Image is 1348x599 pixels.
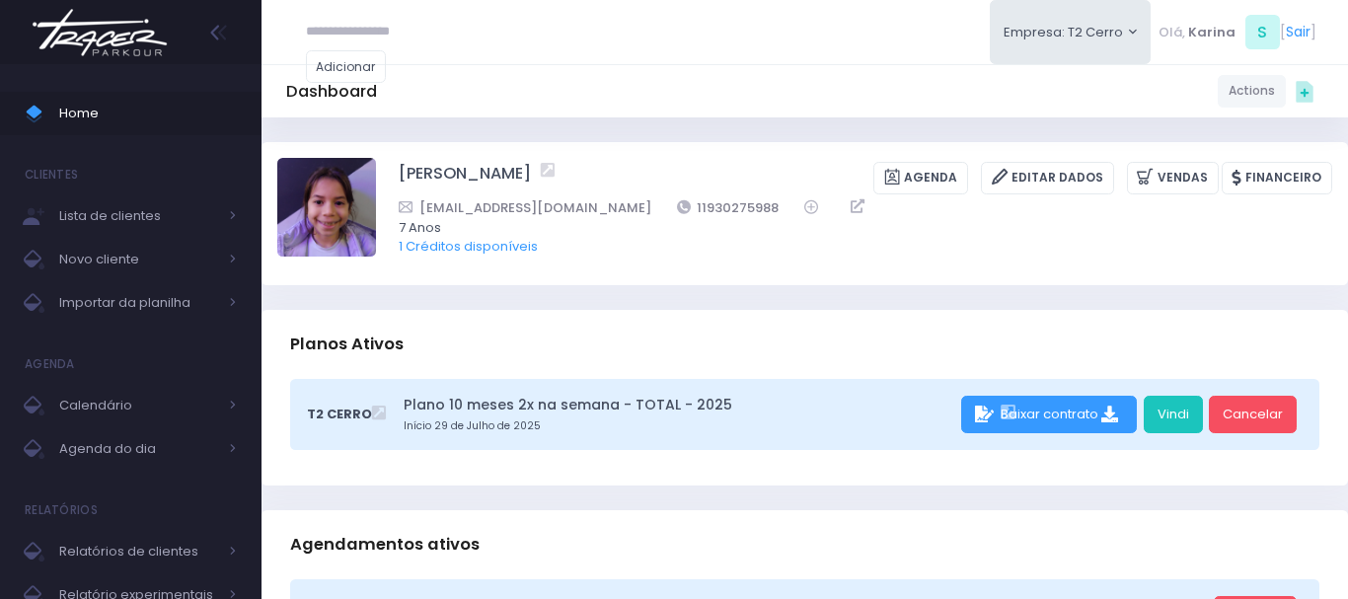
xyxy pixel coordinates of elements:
[961,396,1137,433] div: Baixar contrato
[399,162,531,194] a: [PERSON_NAME]
[1188,23,1236,42] span: Karina
[399,237,538,256] a: 1 Créditos disponíveis
[25,344,75,384] h4: Agenda
[677,197,780,218] a: 11930275988
[307,405,372,424] span: T2 Cerro
[59,247,217,272] span: Novo cliente
[981,162,1114,194] a: Editar Dados
[399,218,1307,238] span: 7 Anos
[286,82,377,102] h5: Dashboard
[1286,72,1323,110] div: Quick actions
[306,50,387,83] a: Adicionar
[1159,23,1185,42] span: Olá,
[277,158,376,262] label: Alterar foto de perfil
[25,490,98,530] h4: Relatórios
[59,539,217,564] span: Relatórios de clientes
[277,158,376,257] img: Marina Árju Aragão Abreu
[290,316,404,372] h3: Planos Ativos
[1218,75,1286,108] a: Actions
[404,395,954,415] a: Plano 10 meses 2x na semana - TOTAL - 2025
[1245,15,1280,49] span: S
[1222,162,1332,194] a: Financeiro
[1209,396,1297,433] a: Cancelar
[1151,10,1323,54] div: [ ]
[25,155,78,194] h4: Clientes
[404,418,954,434] small: Início 29 de Julho de 2025
[59,393,217,418] span: Calendário
[399,197,651,218] a: [EMAIL_ADDRESS][DOMAIN_NAME]
[1286,22,1311,42] a: Sair
[873,162,968,194] a: Agenda
[59,101,237,126] span: Home
[290,516,480,572] h3: Agendamentos ativos
[59,290,217,316] span: Importar da planilha
[1144,396,1203,433] a: Vindi
[59,436,217,462] span: Agenda do dia
[59,203,217,229] span: Lista de clientes
[1127,162,1219,194] a: Vendas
